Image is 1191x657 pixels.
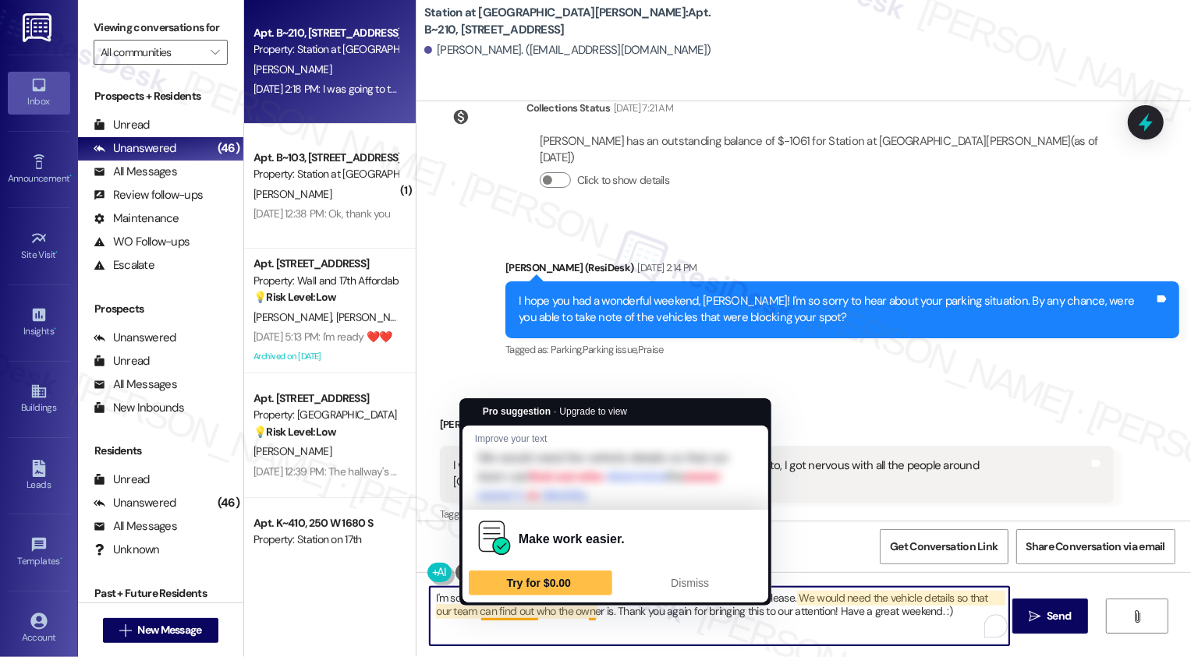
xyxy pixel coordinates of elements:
[94,234,190,250] div: WO Follow-ups
[8,72,70,114] a: Inbox
[540,133,1101,167] div: [PERSON_NAME] has an outstanding balance of $-1061 for Station at [GEOGRAPHIC_DATA][PERSON_NAME] ...
[94,400,184,416] div: New Inbounds
[94,140,176,157] div: Unanswered
[8,378,70,420] a: Buildings
[214,136,243,161] div: (46)
[253,390,398,407] div: Apt. [STREET_ADDRESS]
[253,62,331,76] span: [PERSON_NAME]
[94,330,176,346] div: Unanswered
[253,290,336,304] strong: 💡 Risk Level: Low
[253,166,398,182] div: Property: Station at [GEOGRAPHIC_DATA][PERSON_NAME]
[8,455,70,497] a: Leads
[253,310,336,324] span: [PERSON_NAME]
[253,41,398,58] div: Property: Station at [GEOGRAPHIC_DATA][PERSON_NAME]
[638,343,664,356] span: Praise
[8,302,70,344] a: Insights •
[610,100,673,116] div: [DATE] 7:21 AM
[103,618,218,643] button: New Message
[8,532,70,574] a: Templates •
[253,256,398,272] div: Apt. [STREET_ADDRESS]
[253,25,398,41] div: Apt. B~210, [STREET_ADDRESS]
[519,293,1154,327] div: I hope you had a wonderful weekend, [PERSON_NAME]! I'm so sorry to hear about your parking situat...
[440,503,1114,525] div: Tagged as:
[94,164,177,180] div: All Messages
[214,491,243,515] div: (46)
[137,622,201,638] span: New Message
[94,518,177,535] div: All Messages
[94,376,177,393] div: All Messages
[94,353,150,369] div: Unread
[78,443,243,459] div: Residents
[8,225,70,267] a: Site Visit •
[505,338,1179,361] div: Tagged as:
[424,5,736,38] b: Station at [GEOGRAPHIC_DATA][PERSON_NAME]: Apt. B~210, [STREET_ADDRESS]
[1012,599,1088,634] button: Send
[453,457,1089,491] div: I was going to take a picture of the license plate but I wasn't able to, I got nervous with all t...
[253,515,398,532] div: Apt. K~410, 250 W 1680 S
[253,187,331,201] span: [PERSON_NAME]
[1016,529,1175,564] button: Share Conversation via email
[1131,610,1143,623] i: 
[253,444,331,458] span: [PERSON_NAME]
[880,529,1008,564] button: Get Conversation Link
[634,260,697,276] div: [DATE] 2:14 PM
[101,40,203,65] input: All communities
[253,532,398,548] div: Property: Station on 17th
[1029,610,1040,623] i: 
[56,247,58,258] span: •
[440,408,1114,446] div: [PERSON_NAME]
[94,117,150,133] div: Unread
[583,343,638,356] span: Parking issue ,
[94,187,203,203] div: Review follow-ups
[94,16,228,40] label: Viewing conversations for
[551,343,583,356] span: Parking ,
[253,150,398,166] div: Apt. B~103, [STREET_ADDRESS]
[526,100,610,116] div: Collections Status
[1026,539,1165,555] span: Share Conversation via email
[253,407,398,423] div: Property: [GEOGRAPHIC_DATA]
[253,82,1099,96] div: [DATE] 2:18 PM: I was going to take a picture of the license plate but I wasn't able to, I got ne...
[430,587,1009,645] textarea: To enrich screen reader interactions, please activate Accessibility in Grammarly extension settings
[252,347,399,366] div: Archived on [DATE]
[94,542,160,558] div: Unknown
[424,42,711,58] div: [PERSON_NAME]. ([EMAIL_ADDRESS][DOMAIN_NAME])
[1047,608,1071,624] span: Send
[78,585,243,602] div: Past + Future Residents
[8,608,70,650] a: Account
[69,171,72,182] span: •
[78,301,243,317] div: Prospects
[505,260,1179,281] div: [PERSON_NAME] (ResiDesk)
[94,472,150,488] div: Unread
[253,425,336,439] strong: 💡 Risk Level: Low
[78,88,243,104] div: Prospects + Residents
[253,330,392,344] div: [DATE] 5:13 PM: I'm ready ❤️❤️
[253,207,390,221] div: [DATE] 12:38 PM: Ok, thank you
[60,553,62,564] span: •
[94,210,179,227] div: Maintenance
[23,13,55,42] img: ResiDesk Logo
[54,323,56,334] span: •
[253,273,398,289] div: Property: Wall and 17th Affordable
[211,46,219,58] i: 
[119,624,131,637] i: 
[890,539,998,555] span: Get Conversation Link
[94,495,176,511] div: Unanswered
[94,257,154,274] div: Escalate
[335,310,413,324] span: [PERSON_NAME]
[577,172,669,189] label: Click to show details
